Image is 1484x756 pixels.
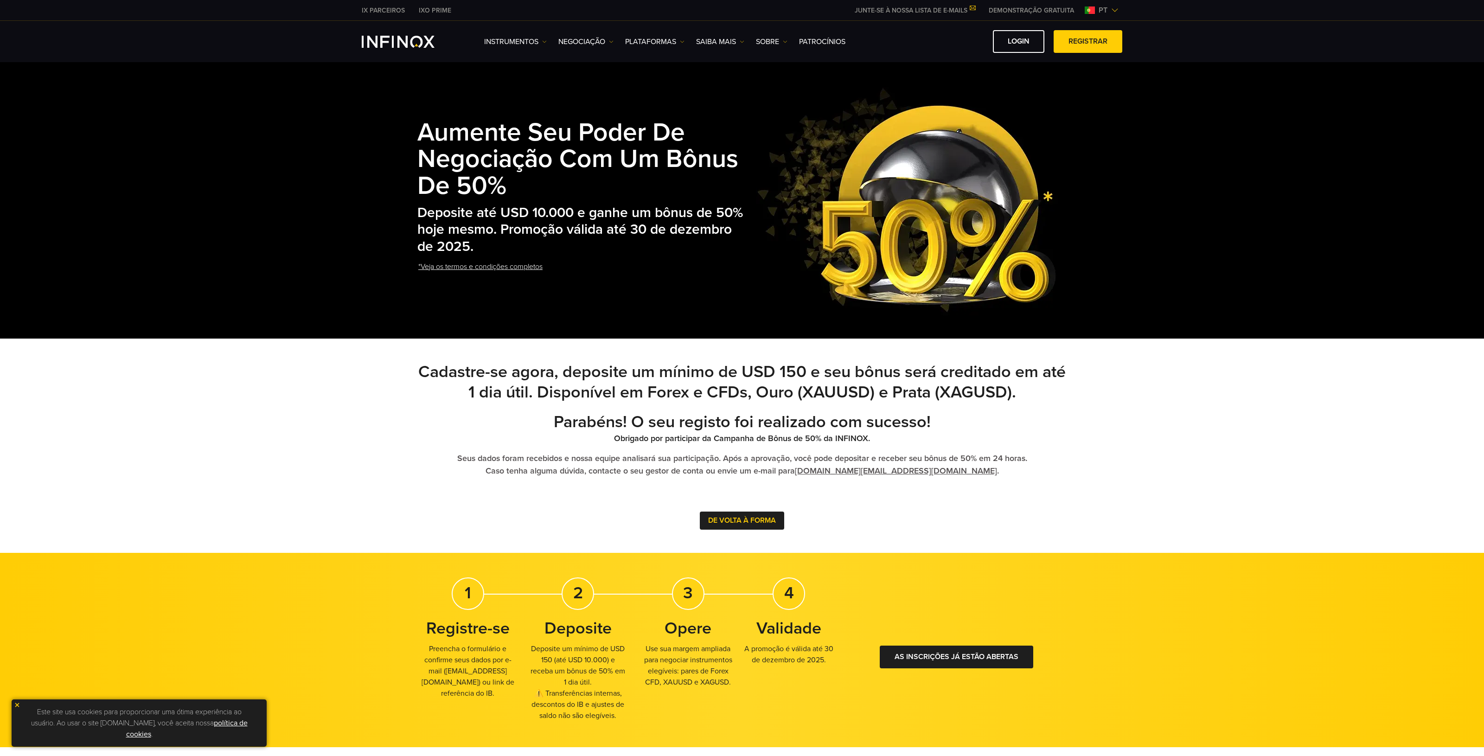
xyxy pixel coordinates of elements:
a: Registrar [1054,30,1122,53]
strong: Parabéns! O seu registo foi realizado com sucesso! [554,412,931,432]
a: Instrumentos [484,36,547,47]
a: PLATAFORMAS [625,36,684,47]
a: INFINOX [412,6,458,15]
strong: 3 [683,583,693,603]
p: Use sua margem ampliada para negociar instrumentos elegíveis: pares de Forex CFD, XAUUSD e XAGUSD. [638,643,739,688]
p: Este site usa cookies para proporcionar uma ótima experiência ao usuário. Ao usar o site [DOMAIN_... [16,704,262,742]
a: NEGOCIAÇÃO [558,36,614,47]
strong: Obrigado por participar da Campanha de Bônus de 50% da INFINOX. [614,433,870,443]
button: DE VOLTA À FORMA [700,512,784,530]
p: Deposite um mínimo de USD 150 (até USD 10.000) e receba um bônus de 50% em 1 dia útil. ⚠️ Transfe... [528,643,629,721]
a: Saiba mais [696,36,744,47]
a: *Veja os termos e condições completos [417,256,544,278]
h2: Cadastre-se agora, deposite um mínimo de USD 150 e seu bônus será creditado em até 1 dia útil. Di... [417,362,1067,403]
a: INFINOX MENU [982,6,1081,15]
a: INFINOX Logo [362,36,456,48]
strong: Deposite [544,618,612,638]
a: SOBRE [756,36,787,47]
a: Login [993,30,1044,53]
strong: Registre-se [426,618,510,638]
span: pt [1095,5,1111,16]
strong: Aumente seu poder de negociação com um bônus de 50% [417,117,738,202]
strong: Validade [756,618,821,638]
strong: 2 [573,583,583,603]
a: As inscrições já estão abertas [880,646,1033,668]
strong: Seus dados foram recebidos e nossa equipe analisará sua participação. Após a aprovação, você pode... [457,453,1027,476]
p: A promoção é válida até 30 de dezembro de 2025. [739,643,840,666]
strong: 4 [784,583,794,603]
a: [DOMAIN_NAME][EMAIL_ADDRESS][DOMAIN_NAME] [795,466,997,476]
img: yellow close icon [14,702,20,708]
a: JUNTE-SE À NOSSA LISTA DE E-MAILS [848,6,982,14]
a: [EMAIL_ADDRESS][DOMAIN_NAME] [422,666,507,687]
p: Preencha o formulário e confirme seus dados por e-mail ( ) ou link de referência do IB. [417,643,518,699]
strong: 1 [465,583,471,603]
strong: Opere [665,618,711,638]
a: Patrocínios [799,36,845,47]
h2: Deposite até USD 10.000 e ganhe um bônus de 50% hoje mesmo. Promoção válida até 30 de dezembro de... [417,205,748,256]
a: INFINOX [355,6,412,15]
